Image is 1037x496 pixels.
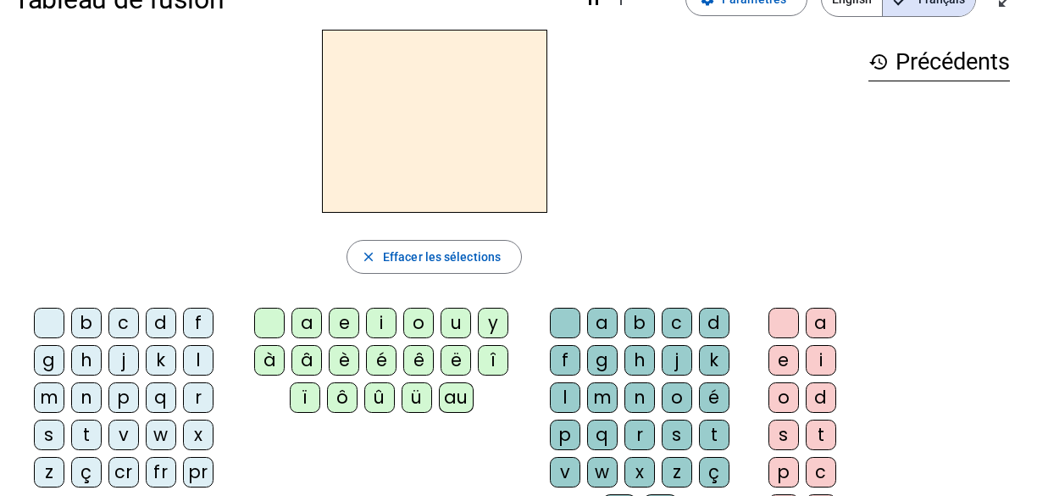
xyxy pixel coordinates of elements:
[146,345,176,376] div: k
[290,382,320,413] div: ï
[699,345,729,376] div: k
[868,43,1010,81] h3: Précédents
[806,308,836,338] div: a
[624,420,655,450] div: r
[699,308,729,338] div: d
[71,345,102,376] div: h
[71,420,102,450] div: t
[34,420,64,450] div: s
[366,345,396,376] div: é
[108,308,139,338] div: c
[291,308,322,338] div: a
[587,345,618,376] div: g
[806,345,836,376] div: i
[183,457,213,488] div: pr
[768,382,799,413] div: o
[478,308,508,338] div: y
[71,457,102,488] div: ç
[439,382,474,413] div: au
[146,457,176,488] div: fr
[550,457,580,488] div: v
[364,382,395,413] div: û
[291,345,322,376] div: â
[662,345,692,376] div: j
[624,345,655,376] div: h
[624,457,655,488] div: x
[108,457,139,488] div: cr
[662,457,692,488] div: z
[347,240,522,274] button: Effacer les sélections
[108,420,139,450] div: v
[146,382,176,413] div: q
[699,382,729,413] div: é
[327,382,358,413] div: ô
[699,457,729,488] div: ç
[441,308,471,338] div: u
[34,345,64,376] div: g
[587,308,618,338] div: a
[366,308,396,338] div: i
[361,249,376,265] mat-icon: close
[329,308,359,338] div: e
[183,420,213,450] div: x
[768,345,799,376] div: e
[478,345,508,376] div: î
[550,345,580,376] div: f
[254,345,285,376] div: à
[108,345,139,376] div: j
[329,345,359,376] div: è
[550,382,580,413] div: l
[403,345,434,376] div: ê
[108,382,139,413] div: p
[550,420,580,450] div: p
[768,420,799,450] div: s
[71,382,102,413] div: n
[34,457,64,488] div: z
[868,52,889,72] mat-icon: history
[662,382,692,413] div: o
[806,457,836,488] div: c
[662,420,692,450] div: s
[806,420,836,450] div: t
[441,345,471,376] div: ë
[402,382,432,413] div: ü
[183,382,213,413] div: r
[587,382,618,413] div: m
[146,420,176,450] div: w
[587,420,618,450] div: q
[183,345,213,376] div: l
[71,308,102,338] div: b
[768,457,799,488] div: p
[183,308,213,338] div: f
[624,308,655,338] div: b
[587,457,618,488] div: w
[699,420,729,450] div: t
[806,382,836,413] div: d
[624,382,655,413] div: n
[34,382,64,413] div: m
[146,308,176,338] div: d
[383,247,501,267] span: Effacer les sélections
[403,308,434,338] div: o
[662,308,692,338] div: c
